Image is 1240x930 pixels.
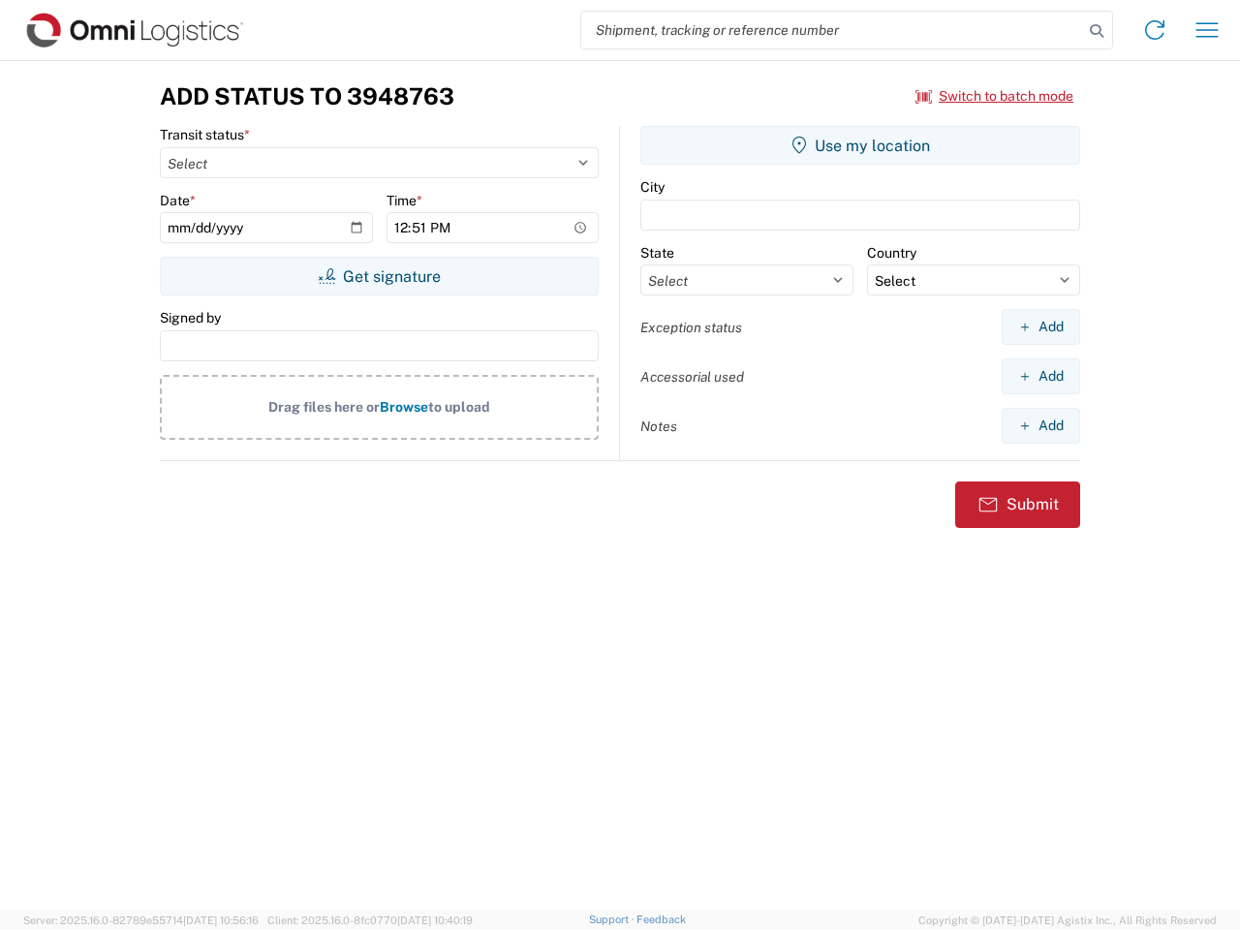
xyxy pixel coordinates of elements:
[640,126,1080,165] button: Use my location
[380,399,428,415] span: Browse
[640,368,744,386] label: Accessorial used
[640,319,742,336] label: Exception status
[915,80,1073,112] button: Switch to batch mode
[640,418,677,435] label: Notes
[589,914,637,925] a: Support
[160,309,221,326] label: Signed by
[160,192,196,209] label: Date
[397,914,473,926] span: [DATE] 10:40:19
[387,192,422,209] label: Time
[1002,408,1080,444] button: Add
[1002,309,1080,345] button: Add
[23,914,259,926] span: Server: 2025.16.0-82789e55714
[183,914,259,926] span: [DATE] 10:56:16
[428,399,490,415] span: to upload
[955,481,1080,528] button: Submit
[640,178,665,196] label: City
[160,257,599,295] button: Get signature
[160,126,250,143] label: Transit status
[581,12,1083,48] input: Shipment, tracking or reference number
[640,244,674,262] label: State
[160,82,454,110] h3: Add Status to 3948763
[918,912,1217,929] span: Copyright © [DATE]-[DATE] Agistix Inc., All Rights Reserved
[636,914,686,925] a: Feedback
[268,399,380,415] span: Drag files here or
[267,914,473,926] span: Client: 2025.16.0-8fc0770
[867,244,916,262] label: Country
[1002,358,1080,394] button: Add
